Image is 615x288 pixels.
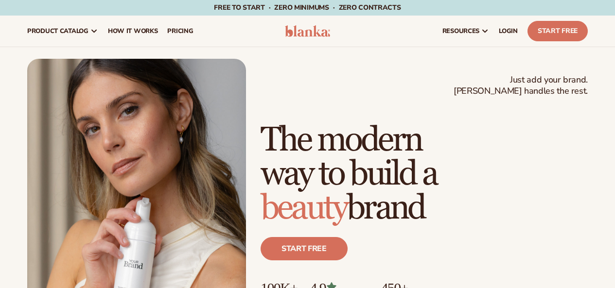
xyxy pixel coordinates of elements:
[22,16,103,47] a: product catalog
[438,16,494,47] a: resources
[108,27,158,35] span: How It Works
[167,27,193,35] span: pricing
[527,21,588,41] a: Start Free
[27,27,88,35] span: product catalog
[454,74,588,97] span: Just add your brand. [PERSON_NAME] handles the rest.
[261,123,588,225] h1: The modern way to build a brand
[285,25,331,37] img: logo
[261,187,347,229] span: beauty
[103,16,163,47] a: How It Works
[499,27,518,35] span: LOGIN
[162,16,198,47] a: pricing
[214,3,401,12] span: Free to start · ZERO minimums · ZERO contracts
[442,27,479,35] span: resources
[494,16,523,47] a: LOGIN
[261,237,348,260] a: Start free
